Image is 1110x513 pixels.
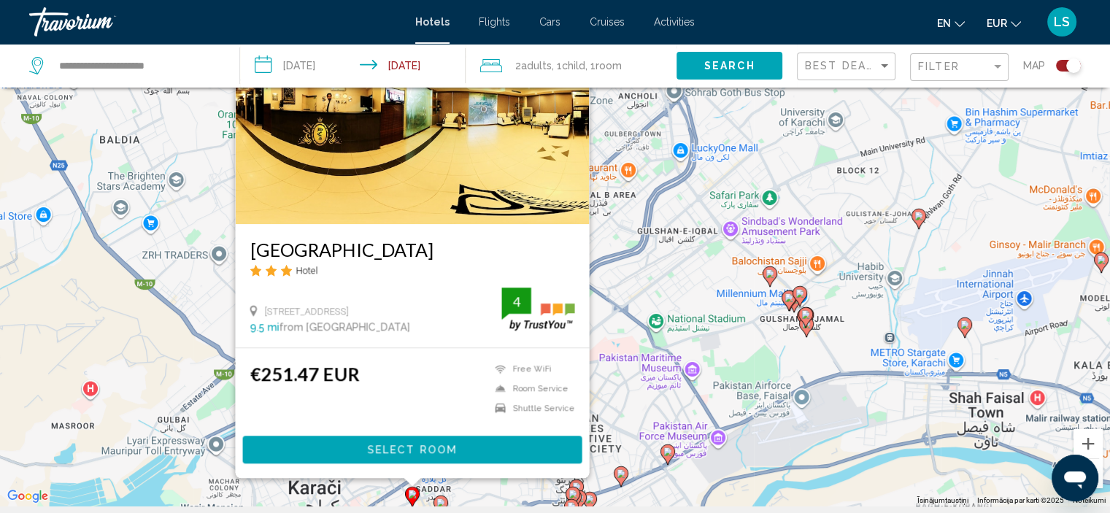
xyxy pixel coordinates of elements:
[501,288,574,331] img: trustyou-badge.svg
[242,436,582,463] button: Select Room
[704,61,755,72] span: Search
[1054,15,1070,29] span: LS
[910,53,1009,82] button: Filter
[250,363,359,385] ins: €251.47 EUR
[805,60,882,72] span: Best Deals
[1045,59,1081,72] button: Toggle map
[1043,7,1081,37] button: User Menu
[937,18,951,29] span: en
[487,363,574,375] li: Free WiFi
[562,60,585,72] span: Child
[1074,429,1103,458] button: Tuvināt
[487,382,574,395] li: Room Service
[1073,496,1106,504] a: Noteikumi
[415,16,450,28] a: Hotels
[264,306,348,317] span: [STREET_ADDRESS]
[515,55,552,76] span: 2
[521,60,552,72] span: Adults
[654,16,695,28] a: Activities
[501,293,531,310] div: 4
[596,60,622,72] span: Room
[4,487,52,506] img: Google
[585,55,622,76] span: , 1
[29,7,401,36] a: Travorium
[552,55,585,76] span: , 1
[1023,55,1045,76] span: Map
[4,487,52,506] a: Apgabala atvēršana pakalpojumā Google Maps (tiks atvērts jauns logs)
[977,496,1064,504] span: Informācija par karti ©2025
[240,44,466,88] button: Check-in date: Oct 23, 2025 Check-out date: Oct 30, 2025
[918,61,960,72] span: Filter
[466,44,677,88] button: Travelers: 2 adults, 1 child
[917,495,968,506] button: Īsinājumtaustiņi
[296,265,317,276] span: Hotel
[987,12,1021,34] button: Change currency
[987,18,1007,29] span: EUR
[279,321,409,333] span: from [GEOGRAPHIC_DATA]
[479,16,510,28] a: Flights
[250,321,279,333] span: 9.5 mi
[539,16,560,28] a: Cars
[1052,455,1098,501] iframe: Poga, lai palaistu ziņojumapmaiņas logu
[937,12,965,34] button: Change language
[677,52,782,79] button: Search
[805,61,891,73] mat-select: Sort by
[487,401,574,414] li: Shuttle Service
[242,444,582,455] a: Select Room
[590,16,625,28] a: Cruises
[250,264,574,277] div: 3 star Hotel
[367,444,457,456] span: Select Room
[250,239,574,261] a: [GEOGRAPHIC_DATA]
